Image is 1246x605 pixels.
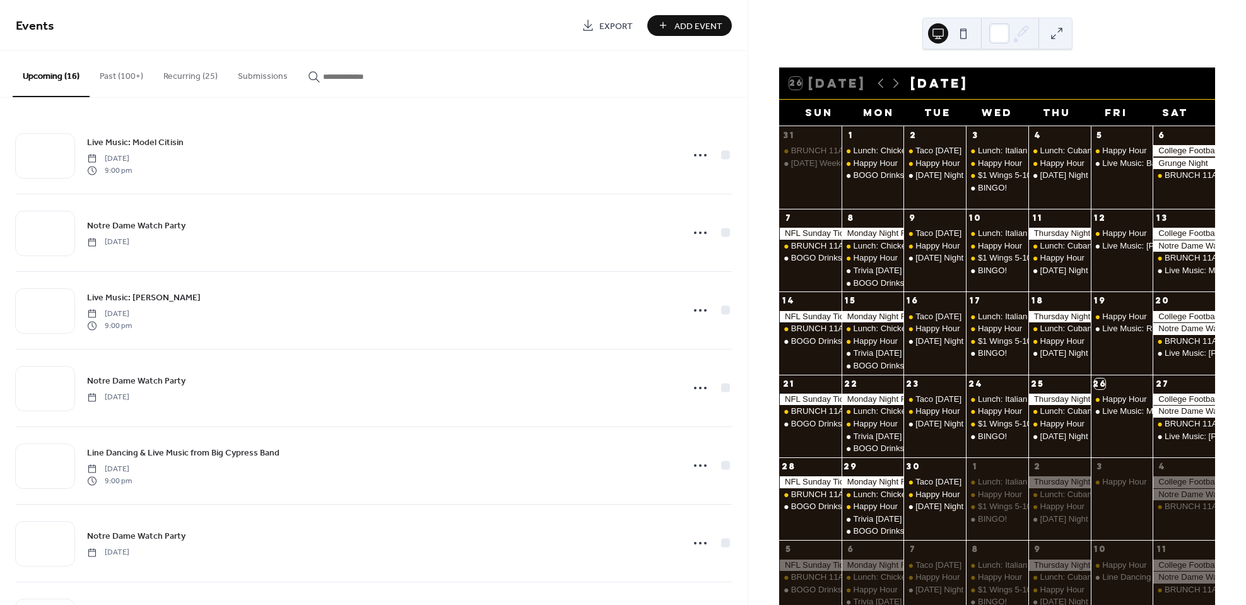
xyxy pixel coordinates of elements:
[1091,323,1153,334] div: Live Music: Rich Kids
[1040,170,1232,181] div: [DATE] Night Karaoke Hosted by [PERSON_NAME]
[842,158,904,169] div: Happy Hour
[842,323,904,334] div: Lunch: Chicken Parmesan Hero
[853,278,952,289] div: BOGO Drinks! 9 PM-Close
[228,51,298,96] button: Submissions
[1153,145,1215,156] div: College Football
[908,130,919,141] div: 2
[791,406,871,417] div: BRUNCH 11AM-2PM
[978,418,1044,430] div: $1 Wings 5-10PM
[1032,462,1043,473] div: 2
[1040,240,1131,252] div: Lunch: Cuban Sandwich
[1040,252,1084,264] div: Happy Hour
[915,145,961,156] div: Taco [DATE]
[647,15,732,36] button: Add Event
[978,170,1044,181] div: $1 Wings 5-10PM
[1102,228,1146,239] div: Happy Hour
[779,228,842,239] div: NFL Sunday Ticket
[908,379,919,389] div: 23
[1095,379,1105,389] div: 26
[842,514,904,525] div: Trivia Monday
[978,240,1022,252] div: Happy Hour
[842,406,904,417] div: Lunch: Chicken Parmesan Hero
[1028,323,1091,334] div: Lunch: Cuban Sandwich
[842,394,904,405] div: Monday Night Football
[966,406,1028,417] div: Happy Hour
[842,476,904,488] div: Monday Night Football
[978,489,1022,500] div: Happy Hour
[978,336,1044,347] div: $1 Wings 5-10PM
[87,320,132,331] span: 9:00 pm
[779,489,842,500] div: BRUNCH 11AM-2PM
[87,218,185,233] a: Notre Dame Watch Party
[87,237,129,248] span: [DATE]
[853,526,952,537] div: BOGO Drinks! 9 PM-Close
[1091,406,1153,417] div: Live Music: Model Citisin
[1091,228,1153,239] div: Happy Hour
[791,489,871,500] div: BRUNCH 11AM-2PM
[1040,158,1084,169] div: Happy Hour
[1091,158,1153,169] div: Live Music: Back Country Boys
[842,170,904,181] div: BOGO Drinks! 9 PM-Close
[842,348,904,359] div: Trivia Monday
[779,406,842,417] div: BRUNCH 11AM-2PM
[842,418,904,430] div: Happy Hour
[1102,406,1194,417] div: Live Music: Model Citisin
[1032,296,1043,307] div: 18
[978,323,1022,334] div: Happy Hour
[966,323,1028,334] div: Happy Hour
[978,228,1066,239] div: Lunch: Italian Sandwich
[1091,240,1153,252] div: Live Music: Jake Hair Band
[1153,265,1215,276] div: Live Music: Moonstone Riders
[966,311,1028,322] div: Lunch: Italian Sandwich
[1157,379,1168,389] div: 27
[791,158,976,169] div: [DATE] Weekend Party feat. Live Music: Rich Kids
[908,296,919,307] div: 16
[978,348,1007,359] div: BINGO!
[87,165,132,176] span: 9:00 pm
[842,240,904,252] div: Lunch: Chicken Parmesan Hero
[1040,348,1232,359] div: [DATE] Night Karaoke Hosted by [PERSON_NAME]
[915,158,960,169] div: Happy Hour
[903,489,966,500] div: Happy Hour
[903,406,966,417] div: Happy Hour
[153,51,228,96] button: Recurring (25)
[1157,296,1168,307] div: 20
[915,228,961,239] div: Taco [DATE]
[966,560,1028,571] div: Lunch: Italian Sandwich
[87,445,279,460] a: Line Dancing & Live Music from Big Cypress Band
[915,476,961,488] div: Taco [DATE]
[87,529,185,543] a: Notre Dame Watch Party
[1040,489,1131,500] div: Lunch: Cuban Sandwich
[784,296,794,307] div: 14
[87,135,184,150] a: Live Music: Model Citisin
[915,560,961,571] div: Taco [DATE]
[1165,418,1244,430] div: BRUNCH 11AM-2PM
[87,375,185,388] span: Notre Dame Watch Party
[1040,406,1131,417] div: Lunch: Cuban Sandwich
[1028,406,1091,417] div: Lunch: Cuban Sandwich
[1153,476,1215,488] div: College Football
[903,418,966,430] div: Tuesday Night Karaoke Hosted by Steve Smith
[791,252,890,264] div: BOGO Drinks! 9 PM-Close
[853,323,971,334] div: Lunch: Chicken Parmesan Hero
[1040,265,1232,276] div: [DATE] Night Karaoke Hosted by [PERSON_NAME]
[978,145,1066,156] div: Lunch: Italian Sandwich
[970,462,981,473] div: 1
[842,265,904,276] div: Trivia Monday
[1165,170,1244,181] div: BRUNCH 11AM-2PM
[915,252,1107,264] div: [DATE] Night Karaoke Hosted by [PERSON_NAME]
[853,489,971,500] div: Lunch: Chicken Parmesan Hero
[1028,158,1091,169] div: Happy Hour
[966,489,1028,500] div: Happy Hour
[903,170,966,181] div: Tuesday Night Karaoke Hosted by Steve Smith
[1153,348,1215,359] div: Live Music: Matty Jollie
[966,170,1028,181] div: $1 Wings 5-10PM
[853,431,902,442] div: Trivia [DATE]
[908,100,967,126] div: Tue
[978,311,1066,322] div: Lunch: Italian Sandwich
[853,265,902,276] div: Trivia [DATE]
[1102,145,1146,156] div: Happy Hour
[87,291,201,305] span: Live Music: [PERSON_NAME]
[779,394,842,405] div: NFL Sunday Ticket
